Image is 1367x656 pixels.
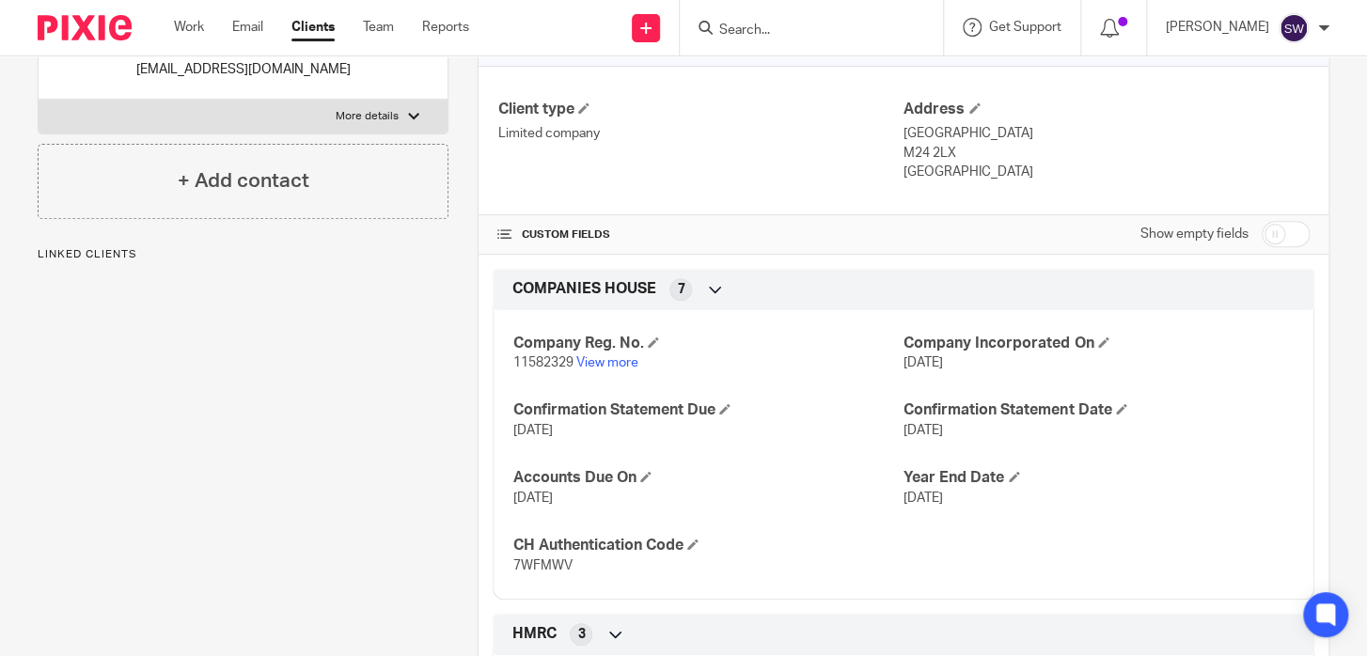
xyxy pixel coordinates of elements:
[512,536,903,555] h4: CH Authentication Code
[38,15,132,40] img: Pixie
[512,468,903,488] h4: Accounts Due On
[512,424,552,437] span: [DATE]
[903,334,1295,353] h4: Company Incorporated On
[717,23,887,39] input: Search
[232,18,263,37] a: Email
[422,18,469,37] a: Reports
[512,356,573,369] span: 11582329
[1166,18,1269,37] p: [PERSON_NAME]
[497,100,903,119] h4: Client type
[677,280,684,299] span: 7
[512,559,572,572] span: 7WFMWV
[903,468,1295,488] h4: Year End Date
[512,334,903,353] h4: Company Reg. No.
[903,124,1310,143] p: [GEOGRAPHIC_DATA]
[575,356,637,369] a: View more
[903,424,943,437] span: [DATE]
[1279,13,1309,43] img: svg%3E
[577,625,585,644] span: 3
[363,18,394,37] a: Team
[511,279,655,299] span: COMPANIES HOUSE
[1140,225,1249,243] label: Show empty fields
[511,624,556,644] span: HMRC
[136,60,378,79] p: [EMAIL_ADDRESS][DOMAIN_NAME]
[497,124,903,143] p: Limited company
[903,100,1310,119] h4: Address
[174,18,204,37] a: Work
[903,144,1310,163] p: M24 2LX
[903,163,1310,181] p: [GEOGRAPHIC_DATA]
[989,21,1061,34] span: Get Support
[903,356,943,369] span: [DATE]
[903,400,1295,420] h4: Confirmation Statement Date
[291,18,335,37] a: Clients
[497,227,903,242] h4: CUSTOM FIELDS
[512,400,903,420] h4: Confirmation Statement Due
[336,109,399,124] p: More details
[512,492,552,505] span: [DATE]
[903,492,943,505] span: [DATE]
[178,166,309,195] h4: + Add contact
[38,247,448,262] p: Linked clients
